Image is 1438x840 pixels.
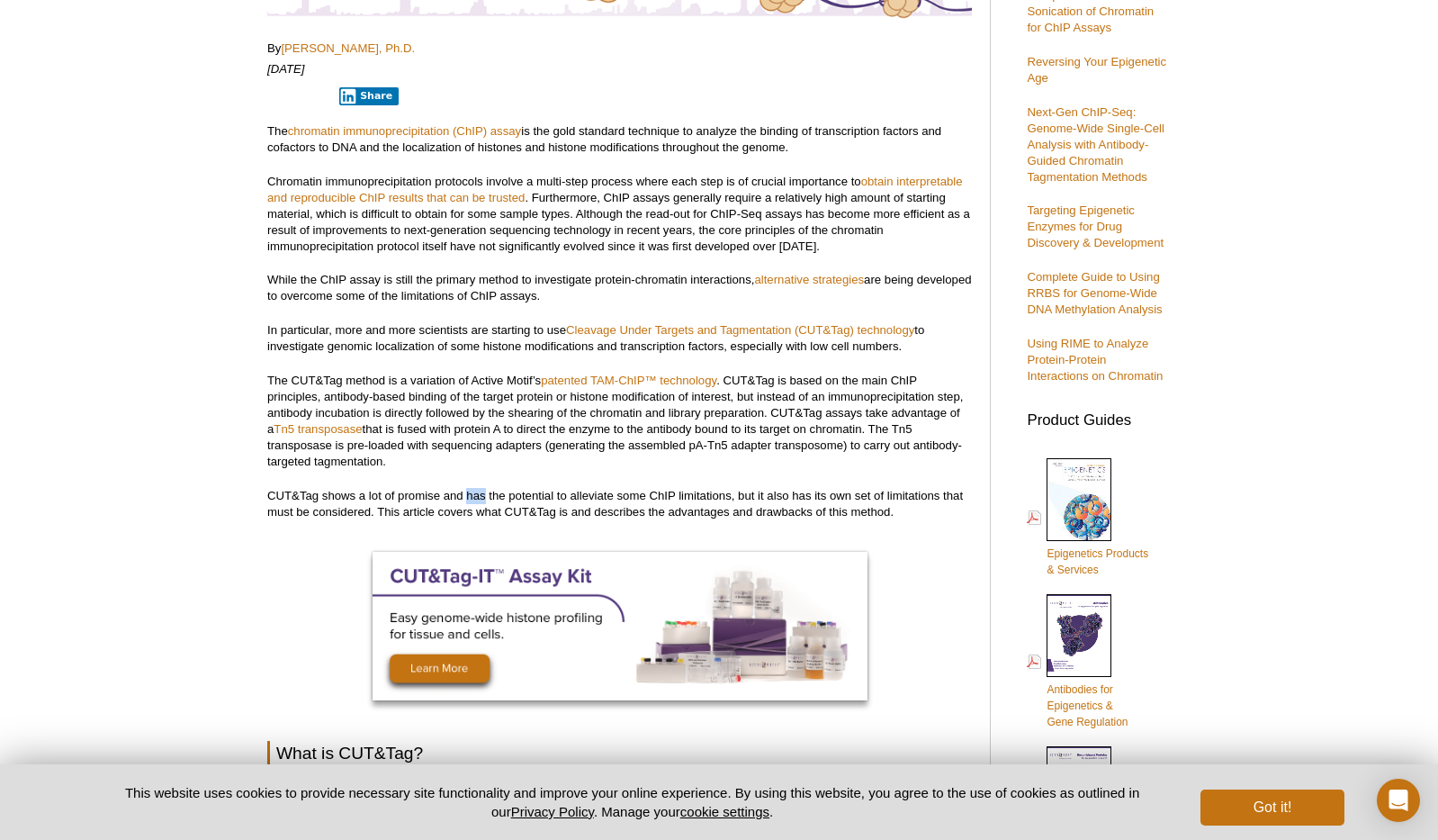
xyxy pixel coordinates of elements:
img: Optimized CUT&Tag-IT Assay Kit [373,552,867,700]
span: Epigenetics Products & Services [1047,547,1148,576]
img: Epi_brochure_140604_cover_web_70x200 [1047,458,1111,541]
button: Got it! [1200,790,1344,826]
a: [PERSON_NAME], Ph.D. [281,41,415,55]
h2: What is CUT&Tag? [267,741,972,765]
p: The CUT&Tag method is a variation of Active Motif’s . CUT&Tag is based on the main ChIP principle... [267,373,972,470]
p: CUT&Tag shows a lot of promise and has the potential to alleviate some ChIP limitations, but it a... [267,488,972,520]
p: While the ChIP assay is still the primary method to investigate protein-chromatin interactions, a... [267,272,972,304]
button: Share [339,87,400,105]
span: Antibodies for Epigenetics & Gene Regulation [1047,683,1128,728]
a: patented TAM-ChIP™ technology [541,374,716,387]
a: Privacy Policy [511,804,594,819]
a: Antibodies forEpigenetics &Gene Regulation [1027,592,1128,732]
a: Epigenetics Products& Services [1027,456,1148,580]
div: Open Intercom Messenger [1377,779,1420,822]
a: Next-Gen ChIP-Seq: Genome-Wide Single-Cell Analysis with Antibody-Guided Chromatin Tagmentation M... [1027,105,1164,184]
img: Abs_epi_2015_cover_web_70x200 [1047,594,1111,677]
iframe: X Post Button [267,86,327,104]
p: In particular, more and more scientists are starting to use to investigate genomic localization o... [267,322,972,355]
h3: Product Guides [1027,402,1171,429]
img: Rec_prots_140604_cover_web_70x200 [1047,746,1111,829]
a: chromatin immunoprecipitation (ChIP) assay [288,124,521,138]
a: Using RIME to Analyze Protein-Protein Interactions on Chromatin [1027,337,1163,383]
a: Cleavage Under Targets and Tagmentation (CUT&Tag) technology [566,323,914,337]
a: Tn5 transposase [274,422,362,436]
a: Reversing Your Epigenetic Age [1027,55,1166,85]
em: [DATE] [267,62,305,76]
p: By [267,41,972,57]
a: obtain interpretable and reproducible ChIP results that can be trusted [267,175,963,204]
a: Targeting Epigenetic Enzymes for Drug Discovery & Development [1027,203,1164,249]
button: cookie settings [680,804,769,819]
a: Complete Guide to Using RRBS for Genome-Wide DNA Methylation Analysis [1027,270,1162,316]
p: This website uses cookies to provide necessary site functionality and improve your online experie... [94,783,1171,821]
a: alternative strategies [754,273,864,286]
p: The is the gold standard technique to analyze the binding of transcription factors and cofactors ... [267,123,972,156]
p: Chromatin immunoprecipitation protocols involve a multi-step process where each step is of crucia... [267,174,972,255]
